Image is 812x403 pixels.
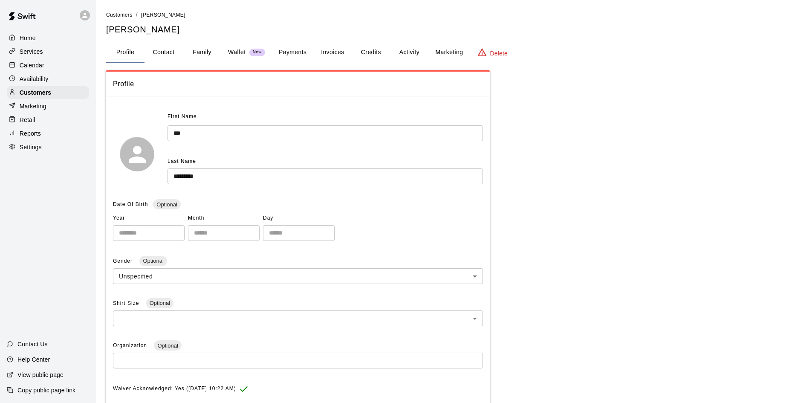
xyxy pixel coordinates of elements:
span: Waiver Acknowledged: Yes ([DATE] 10:22 AM) [113,382,236,396]
p: Reports [20,129,41,138]
a: Customers [7,86,89,99]
button: Profile [106,42,144,63]
p: Availability [20,75,49,83]
div: Unspecified [113,268,483,284]
a: Settings [7,141,89,154]
span: Day [263,212,335,225]
span: Optional [154,342,181,349]
span: New [249,49,265,55]
button: Activity [390,42,428,63]
span: Customers [106,12,133,18]
p: Retail [20,116,35,124]
span: Optional [146,300,173,306]
span: Gender [113,258,134,264]
button: Marketing [428,42,470,63]
span: Organization [113,342,149,348]
p: Help Center [17,355,50,364]
span: Date Of Birth [113,201,148,207]
p: Delete [490,49,508,58]
span: Year [113,212,185,225]
p: View public page [17,371,64,379]
p: Calendar [20,61,44,70]
button: Contact [144,42,183,63]
h5: [PERSON_NAME] [106,24,802,35]
span: [PERSON_NAME] [141,12,185,18]
button: Credits [352,42,390,63]
a: Reports [7,127,89,140]
p: Settings [20,143,42,151]
p: Contact Us [17,340,48,348]
span: Optional [153,201,180,208]
p: Services [20,47,43,56]
nav: breadcrumb [106,10,802,20]
a: Marketing [7,100,89,113]
a: Availability [7,72,89,85]
a: Services [7,45,89,58]
button: Payments [272,42,313,63]
a: Calendar [7,59,89,72]
span: Month [188,212,260,225]
span: First Name [168,110,197,124]
a: Home [7,32,89,44]
p: Wallet [228,48,246,57]
div: basic tabs example [106,42,802,63]
a: Retail [7,113,89,126]
span: Optional [139,258,167,264]
p: Copy public page link [17,386,75,394]
p: Marketing [20,102,46,110]
li: / [136,10,138,19]
span: Shirt Size [113,300,141,306]
p: Customers [20,88,51,97]
span: Last Name [168,158,196,164]
button: Invoices [313,42,352,63]
p: Home [20,34,36,42]
a: Customers [106,11,133,18]
span: Profile [113,78,483,90]
button: Family [183,42,221,63]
